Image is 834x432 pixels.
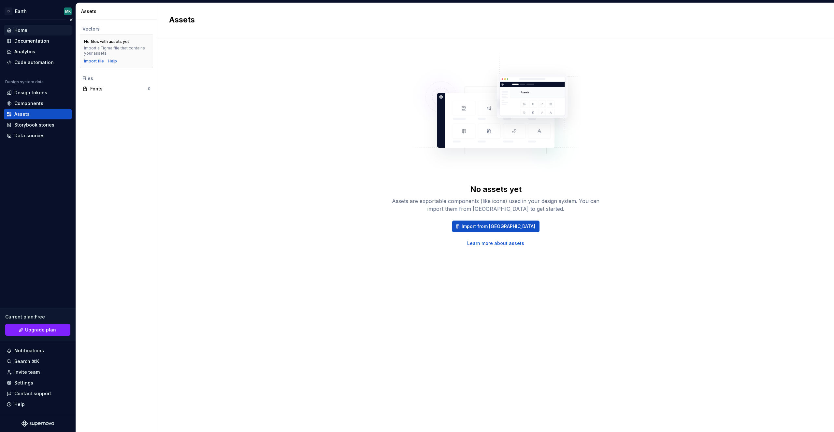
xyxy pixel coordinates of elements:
a: Storybook stories [4,120,72,130]
a: Invite team [4,367,72,377]
a: Data sources [4,130,72,141]
div: No assets yet [470,184,522,195]
button: Collapse sidebar [66,15,76,24]
div: Documentation [14,38,49,44]
button: Import file [84,59,104,64]
div: Design system data [5,79,44,85]
div: Data sources [14,132,45,139]
div: Home [14,27,27,34]
div: Assets are exportable components (like icons) used in your design system. You can import them fro... [392,197,600,213]
div: Storybook stories [14,122,54,128]
div: Vectors [82,26,151,32]
div: MK [65,9,71,14]
div: Search ⌘K [14,358,39,365]
div: Earth [15,8,27,15]
span: Upgrade plan [25,327,56,333]
button: Help [4,399,72,410]
a: Fonts0 [80,84,153,94]
a: Upgrade plan [5,324,70,336]
div: Assets [14,111,30,117]
a: Assets [4,109,72,119]
a: Design tokens [4,88,72,98]
div: Current plan : Free [5,314,70,320]
div: Code automation [14,59,54,66]
button: Import from [GEOGRAPHIC_DATA] [452,221,539,232]
span: Import from [GEOGRAPHIC_DATA] [462,223,535,230]
button: DEarthMK [1,4,74,18]
div: Invite team [14,369,40,375]
div: Assets [81,8,154,15]
button: Contact support [4,388,72,399]
div: Analytics [14,48,35,55]
button: Notifications [4,345,72,356]
a: Code automation [4,57,72,68]
h2: Assets [169,15,814,25]
div: Design tokens [14,89,47,96]
a: Help [108,59,117,64]
div: Help [14,401,25,408]
a: Learn more about assets [467,240,524,247]
a: Analytics [4,47,72,57]
a: Documentation [4,36,72,46]
div: No files with assets yet [84,39,129,44]
svg: Supernova Logo [22,420,54,427]
div: Settings [14,380,33,386]
div: Import a Figma file that contains your assets. [84,46,149,56]
a: Home [4,25,72,35]
div: D [5,7,12,15]
div: Notifications [14,347,44,354]
a: Components [4,98,72,109]
div: Files [82,75,151,82]
div: 0 [148,86,151,91]
div: Components [14,100,43,107]
div: Fonts [90,86,148,92]
button: Search ⌘K [4,356,72,367]
div: Contact support [14,390,51,397]
a: Settings [4,378,72,388]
